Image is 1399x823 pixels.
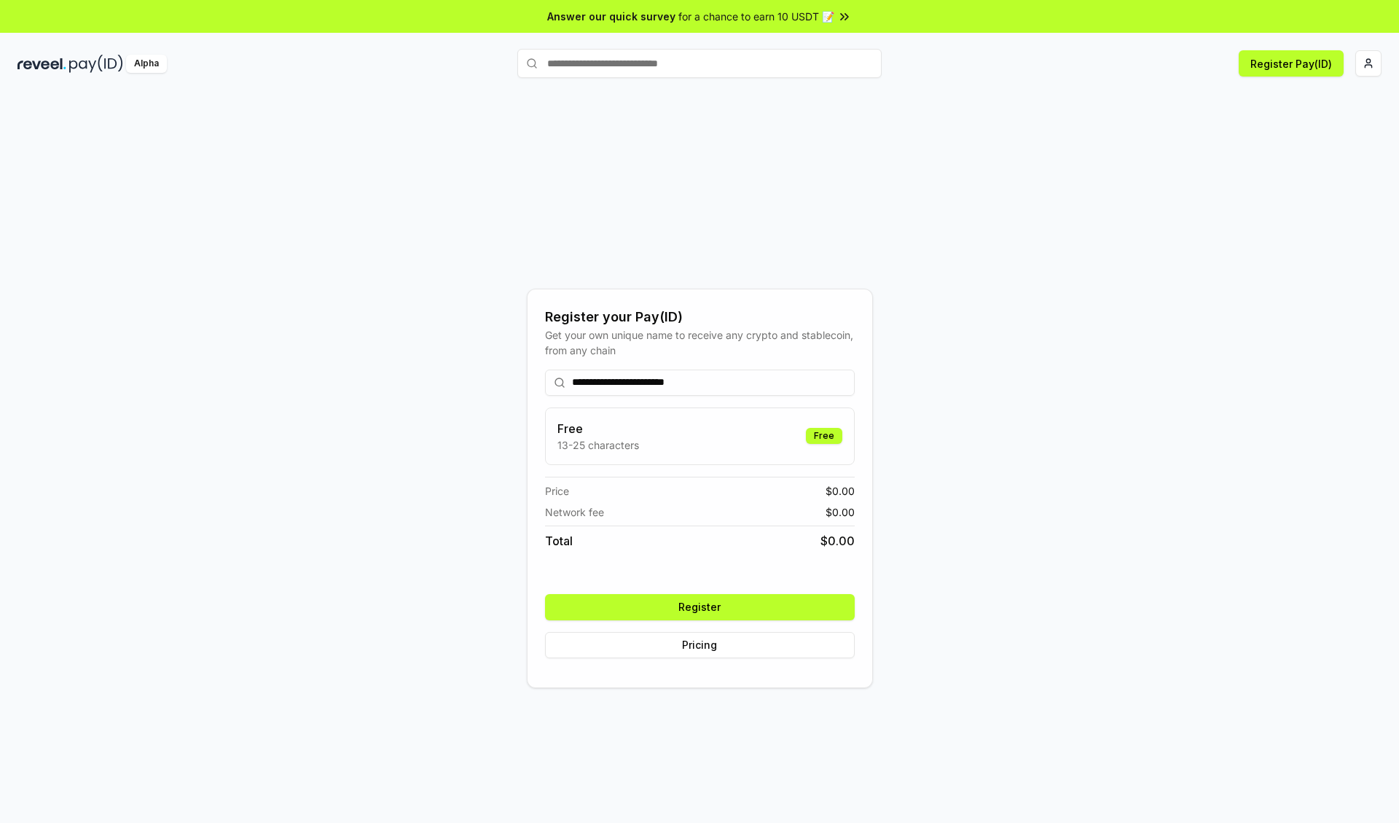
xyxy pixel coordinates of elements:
[545,594,855,620] button: Register
[547,9,675,24] span: Answer our quick survey
[678,9,834,24] span: for a chance to earn 10 USDT 📝
[545,307,855,327] div: Register your Pay(ID)
[69,55,123,73] img: pay_id
[545,504,604,520] span: Network fee
[545,532,573,550] span: Total
[806,428,842,444] div: Free
[820,532,855,550] span: $ 0.00
[1239,50,1344,77] button: Register Pay(ID)
[545,327,855,358] div: Get your own unique name to receive any crypto and stablecoin, from any chain
[826,504,855,520] span: $ 0.00
[17,55,66,73] img: reveel_dark
[557,420,639,437] h3: Free
[557,437,639,453] p: 13-25 characters
[545,632,855,658] button: Pricing
[826,483,855,499] span: $ 0.00
[545,483,569,499] span: Price
[126,55,167,73] div: Alpha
